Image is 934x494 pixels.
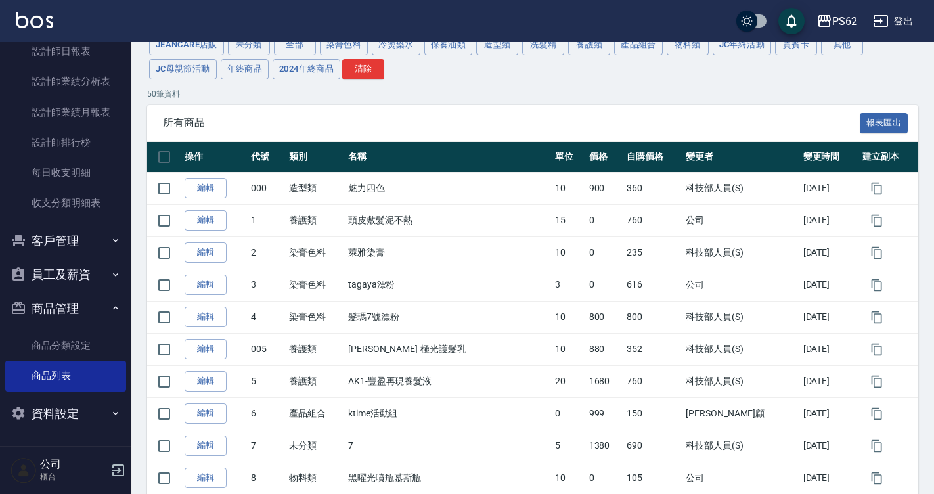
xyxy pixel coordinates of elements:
[586,269,623,301] td: 0
[149,59,217,79] button: JC母親節活動
[286,269,345,301] td: 染膏色料
[586,142,623,173] th: 價格
[345,462,552,494] td: 黑曜光噴瓶慕斯瓶
[286,397,345,430] td: 產品組合
[623,204,682,236] td: 760
[552,172,586,204] td: 10
[682,269,800,301] td: 公司
[248,462,285,494] td: 8
[345,236,552,269] td: 萊雅染膏
[586,430,623,462] td: 1380
[682,236,800,269] td: 科技部人員(S)
[248,397,285,430] td: 6
[682,397,800,430] td: [PERSON_NAME]顧
[5,330,126,361] a: 商品分類設定
[800,397,859,430] td: [DATE]
[286,172,345,204] td: 造型類
[16,12,53,28] img: Logo
[11,457,37,483] img: Person
[552,269,586,301] td: 3
[860,113,908,133] button: 報表匯出
[586,236,623,269] td: 0
[345,204,552,236] td: 頭皮敷髮泥不熱
[775,35,817,55] button: 貴賓卡
[800,301,859,333] td: [DATE]
[800,204,859,236] td: [DATE]
[552,365,586,397] td: 20
[5,361,126,391] a: 商品列表
[345,365,552,397] td: AK1-豐盈再現養髮液
[682,142,800,173] th: 變更者
[667,35,709,55] button: 物料類
[5,97,126,127] a: 設計師業績月報表
[800,333,859,365] td: [DATE]
[248,172,285,204] td: 000
[248,204,285,236] td: 1
[5,158,126,188] a: 每日收支明細
[623,172,682,204] td: 360
[623,236,682,269] td: 235
[248,430,285,462] td: 7
[778,8,805,34] button: save
[552,462,586,494] td: 10
[221,59,269,79] button: 年終商品
[623,269,682,301] td: 616
[40,471,107,483] p: 櫃台
[424,35,473,55] button: 保養油類
[185,178,227,198] a: 編輯
[274,35,316,55] button: 全部
[185,307,227,327] a: 編輯
[286,365,345,397] td: 養護類
[623,333,682,365] td: 352
[248,333,285,365] td: 005
[342,59,384,79] button: 清除
[372,35,420,55] button: 冷燙藥水
[552,397,586,430] td: 0
[5,127,126,158] a: 設計師排行榜
[40,458,107,471] h5: 公司
[682,172,800,204] td: 科技部人員(S)
[345,397,552,430] td: ktime活動組
[286,430,345,462] td: 未分類
[248,301,285,333] td: 4
[185,275,227,295] a: 編輯
[185,403,227,424] a: 編輯
[5,66,126,97] a: 設計師業績分析表
[185,468,227,488] a: 編輯
[552,204,586,236] td: 15
[552,333,586,365] td: 10
[623,301,682,333] td: 800
[147,88,918,100] p: 50 筆資料
[568,35,610,55] button: 養護類
[868,9,918,34] button: 登出
[586,397,623,430] td: 999
[320,35,368,55] button: 染膏色料
[286,236,345,269] td: 染膏色料
[345,142,552,173] th: 名稱
[5,397,126,431] button: 資料設定
[800,462,859,494] td: [DATE]
[623,430,682,462] td: 690
[248,236,285,269] td: 2
[552,142,586,173] th: 單位
[345,269,552,301] td: tagaya漂粉
[163,116,860,129] span: 所有商品
[286,301,345,333] td: 染膏色料
[800,172,859,204] td: [DATE]
[185,339,227,359] a: 編輯
[286,333,345,365] td: 養護類
[586,365,623,397] td: 1680
[682,462,800,494] td: 公司
[5,188,126,218] a: 收支分類明細表
[248,142,285,173] th: 代號
[286,462,345,494] td: 物料類
[476,35,518,55] button: 造型類
[800,365,859,397] td: [DATE]
[228,35,270,55] button: 未分類
[552,236,586,269] td: 10
[345,172,552,204] td: 魅力四色
[623,397,682,430] td: 150
[859,142,918,173] th: 建立副本
[586,172,623,204] td: 900
[800,236,859,269] td: [DATE]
